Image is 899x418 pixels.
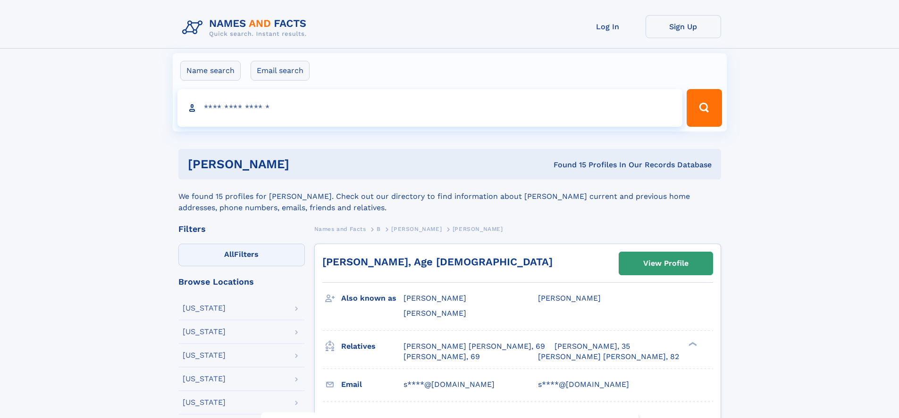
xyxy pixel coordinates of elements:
h1: [PERSON_NAME] [188,158,421,170]
a: Sign Up [646,15,721,38]
img: Logo Names and Facts [178,15,314,41]
a: [PERSON_NAME], Age [DEMOGRAPHIC_DATA] [322,256,553,268]
div: [US_STATE] [183,375,226,383]
a: [PERSON_NAME] [391,223,442,235]
span: B [377,226,381,232]
span: [PERSON_NAME] [403,309,466,318]
label: Name search [180,61,241,81]
h3: Email [341,377,403,393]
a: Names and Facts [314,223,366,235]
a: [PERSON_NAME], 35 [555,341,630,352]
button: Search Button [687,89,722,127]
span: All [224,250,234,259]
label: Filters [178,244,305,266]
span: [PERSON_NAME] [453,226,503,232]
a: Log In [570,15,646,38]
div: Found 15 Profiles In Our Records Database [421,160,712,170]
span: [PERSON_NAME] [538,294,601,303]
div: Browse Locations [178,278,305,286]
a: [PERSON_NAME], 69 [403,352,480,362]
span: [PERSON_NAME] [391,226,442,232]
a: [PERSON_NAME] [PERSON_NAME], 69 [403,341,545,352]
h3: Also known as [341,290,403,306]
div: [US_STATE] [183,328,226,336]
div: [US_STATE] [183,399,226,406]
div: ❯ [686,341,697,347]
div: [US_STATE] [183,352,226,359]
a: B [377,223,381,235]
h3: Relatives [341,338,403,354]
a: View Profile [619,252,713,275]
div: [US_STATE] [183,304,226,312]
div: We found 15 profiles for [PERSON_NAME]. Check out our directory to find information about [PERSON... [178,180,721,213]
span: [PERSON_NAME] [403,294,466,303]
label: Email search [251,61,310,81]
a: [PERSON_NAME] [PERSON_NAME], 82 [538,352,679,362]
div: Filters [178,225,305,233]
input: search input [177,89,683,127]
div: View Profile [643,253,689,274]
